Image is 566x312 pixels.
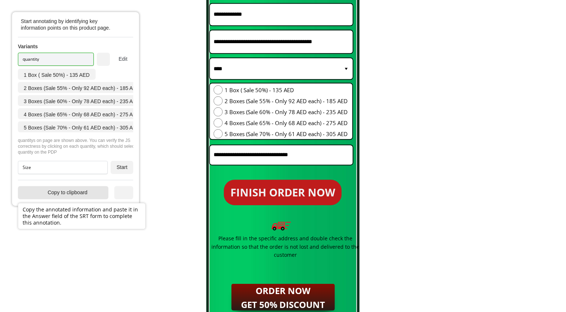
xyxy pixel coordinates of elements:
div: Start [111,161,133,174]
span: 5 Boxes (Sale 70% - Only 61 AED each) - 305 AED [225,129,348,138]
span: 2 Boxes (Sale 55% - Only 92 AED each) - 185 AED [225,97,348,105]
div: Start annotating by identifying key information points on this product page. [21,18,123,31]
div: quantity [23,57,77,61]
div: Size [23,165,100,170]
div: 3 Boxes (Sale 60% - Only 78 AED each) - 235 AED [18,95,146,106]
p: FINISH ORDER NOW [224,180,342,205]
div: Edit [113,53,133,66]
div: Copy to clipboard [18,186,108,199]
div: 4 Boxes (Sale 65% - Only 68 AED each) - 275 AED [18,108,146,119]
span: 3 Boxes (Sale 60% - Only 78 AED each) - 235 AED [225,108,348,116]
div: 2 Boxes (Sale 55% - Only 92 AED each) - 185 AED [18,82,146,93]
div: Size [18,161,108,174]
div: Delete [97,53,110,66]
span: 4 Boxes (Sale 65% - Only 68 AED each) - 275 AED [225,119,348,127]
div: Copy the annotated information and paste it in the Answer field of the SRT form to complete this ... [18,203,146,229]
div: 1 Box ( Sale 50%) - 135 AED [18,69,96,80]
div: 5 Boxes (Sale 70% - Only 61 AED each) - 305 AED [18,121,146,132]
div: Please fill in the specific address and double check the information so that the order is not los... [211,234,360,259]
div: quantity [18,53,94,66]
span: 1 Box ( Sale 50%) - 135 AED [225,86,348,94]
div: quantitys on page are shown above. You can verify the JS correctness by clicking on each quantity... [18,138,147,155]
div: Variants [18,43,38,50]
h2: ORDER NOW GET 50% DISCOUNT [237,284,330,312]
